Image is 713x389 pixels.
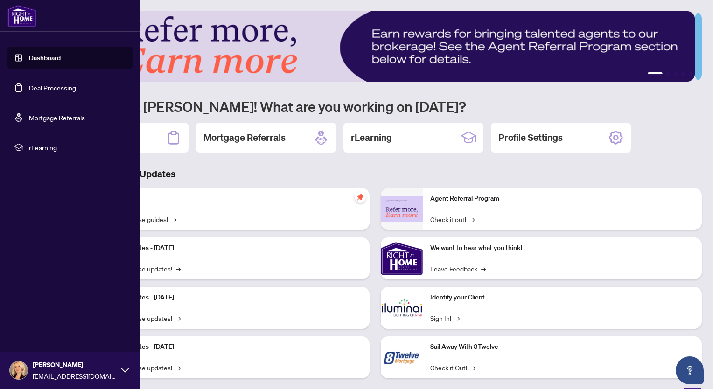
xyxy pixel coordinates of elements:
p: We want to hear what you think! [430,243,694,253]
button: 5 [689,72,692,76]
h1: Welcome back [PERSON_NAME]! What are you working on [DATE]? [49,97,702,115]
p: Agent Referral Program [430,194,694,204]
span: → [470,214,475,224]
span: rLearning [29,142,126,153]
span: → [481,264,486,274]
button: Open asap [676,356,704,384]
h2: Mortgage Referrals [203,131,286,144]
span: pushpin [355,192,366,203]
p: Platform Updates - [DATE] [98,342,362,352]
a: Deal Processing [29,83,76,92]
button: 1 [648,72,663,76]
img: Agent Referral Program [381,196,423,222]
span: → [176,264,181,274]
p: Sail Away With 8Twelve [430,342,694,352]
p: Identify your Client [430,292,694,303]
p: Platform Updates - [DATE] [98,292,362,303]
p: Self-Help [98,194,362,204]
img: Identify your Client [381,287,423,329]
a: Mortgage Referrals [29,113,85,122]
span: → [471,362,475,373]
a: Check it Out!→ [430,362,475,373]
button: 4 [681,72,685,76]
a: Check it out!→ [430,214,475,224]
img: We want to hear what you think! [381,237,423,279]
span: → [176,362,181,373]
a: Leave Feedback→ [430,264,486,274]
span: → [172,214,176,224]
h3: Brokerage & Industry Updates [49,167,702,181]
button: 3 [674,72,678,76]
span: [PERSON_NAME] [33,360,117,370]
button: 2 [666,72,670,76]
img: Sail Away With 8Twelve [381,336,423,378]
span: [EMAIL_ADDRESS][DOMAIN_NAME] [33,371,117,381]
img: Slide 0 [49,11,695,82]
a: Sign In!→ [430,313,460,323]
span: → [176,313,181,323]
img: logo [7,5,36,27]
h2: Profile Settings [498,131,563,144]
span: → [455,313,460,323]
h2: rLearning [351,131,392,144]
img: Profile Icon [10,361,28,379]
a: Dashboard [29,54,61,62]
p: Platform Updates - [DATE] [98,243,362,253]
